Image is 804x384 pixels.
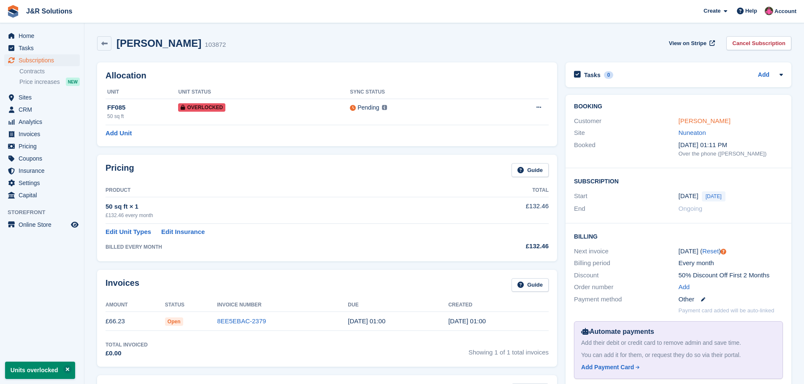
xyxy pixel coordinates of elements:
a: menu [4,165,80,177]
th: Amount [106,298,165,312]
a: menu [4,128,80,140]
th: Due [348,298,448,312]
img: Julie Morgan [765,7,773,15]
a: menu [4,177,80,189]
a: menu [4,54,80,66]
span: Capital [19,189,69,201]
span: Showing 1 of 1 total invoices [468,341,549,358]
span: Subscriptions [19,54,69,66]
span: Online Store [19,219,69,231]
div: Other [679,295,783,304]
h2: Billing [574,232,783,240]
div: Add Payment Card [581,363,634,372]
div: End [574,204,678,214]
div: Billing period [574,258,678,268]
div: £0.00 [106,349,148,358]
div: Start [574,191,678,201]
div: NEW [66,78,80,86]
a: menu [4,153,80,164]
div: [DATE] ( ) [679,247,783,256]
span: Storefront [8,208,84,217]
span: Settings [19,177,69,189]
span: [DATE] [702,191,725,201]
a: J&R Solutions [23,4,76,18]
a: menu [4,140,80,152]
a: Nuneaton [679,129,706,136]
div: 103872 [205,40,226,50]
a: menu [4,91,80,103]
div: Pending [357,103,379,112]
div: Customer [574,116,678,126]
div: You can add it for them, or request they do so via their portal. [581,351,776,360]
th: Invoice Number [217,298,348,312]
h2: Invoices [106,278,139,292]
td: £132.46 [466,197,549,223]
div: Booked [574,140,678,158]
span: Invoices [19,128,69,140]
th: Sync Status [350,86,484,99]
span: Ongoing [679,205,703,212]
th: Unit [106,86,178,99]
span: Overlocked [178,103,225,112]
div: Automate payments [581,327,776,337]
div: £132.46 [466,242,549,251]
a: Add Payment Card [581,363,772,372]
td: £66.23 [106,312,165,331]
div: 0 [604,71,614,79]
span: CRM [19,104,69,115]
a: Add Unit [106,129,132,138]
th: Status [165,298,217,312]
span: Open [165,317,183,326]
th: Unit Status [178,86,350,99]
div: Payment method [574,295,678,304]
span: View on Stripe [669,39,707,48]
div: Every month [679,258,783,268]
span: Pricing [19,140,69,152]
div: Site [574,128,678,138]
span: Sites [19,91,69,103]
p: Units overlocked [5,362,75,379]
div: 50 sq ft × 1 [106,202,466,212]
a: Cancel Subscription [726,36,791,50]
div: Discount [574,271,678,280]
a: Edit Insurance [161,227,205,237]
div: [DATE] 01:11 PM [679,140,783,150]
a: Preview store [70,220,80,230]
time: 2025-08-28 00:00:00 UTC [679,191,698,201]
div: Add their debit or credit card to remove admin and save time. [581,338,776,347]
a: menu [4,104,80,115]
div: £132.46 every month [106,212,466,219]
h2: Pricing [106,163,134,177]
th: Total [466,184,549,197]
time: 2025-08-28 00:00:37 UTC [448,317,486,325]
th: Product [106,184,466,197]
span: Insurance [19,165,69,177]
a: menu [4,189,80,201]
div: BILLED EVERY MONTH [106,243,466,251]
span: Help [745,7,757,15]
span: Coupons [19,153,69,164]
th: Created [448,298,549,312]
time: 2025-08-29 00:00:00 UTC [348,317,385,325]
h2: Subscription [574,177,783,185]
a: Add [758,70,769,80]
a: menu [4,42,80,54]
span: Tasks [19,42,69,54]
h2: Tasks [584,71,601,79]
div: Next invoice [574,247,678,256]
a: menu [4,219,80,231]
div: Tooltip anchor [720,248,727,255]
img: icon-info-grey-7440780725fd019a000dd9b08b2336e03edf1995a4989e88bcd33f0948082b44.svg [382,105,387,110]
div: 50% Discount Off First 2 Months [679,271,783,280]
a: Guide [512,163,549,177]
a: Contracts [19,67,80,75]
h2: Allocation [106,71,549,81]
span: Account [774,7,796,16]
img: stora-icon-8386f47178a22dfd0bd8f6a31ec36ba5ce8667c1dd55bd0f319d3a0aa187defe.svg [7,5,19,18]
a: Edit Unit Types [106,227,151,237]
span: Analytics [19,116,69,128]
p: Payment card added will be auto-linked [679,306,774,315]
a: View on Stripe [666,36,717,50]
a: 8EE5EBAC-2379 [217,317,266,325]
a: menu [4,116,80,128]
